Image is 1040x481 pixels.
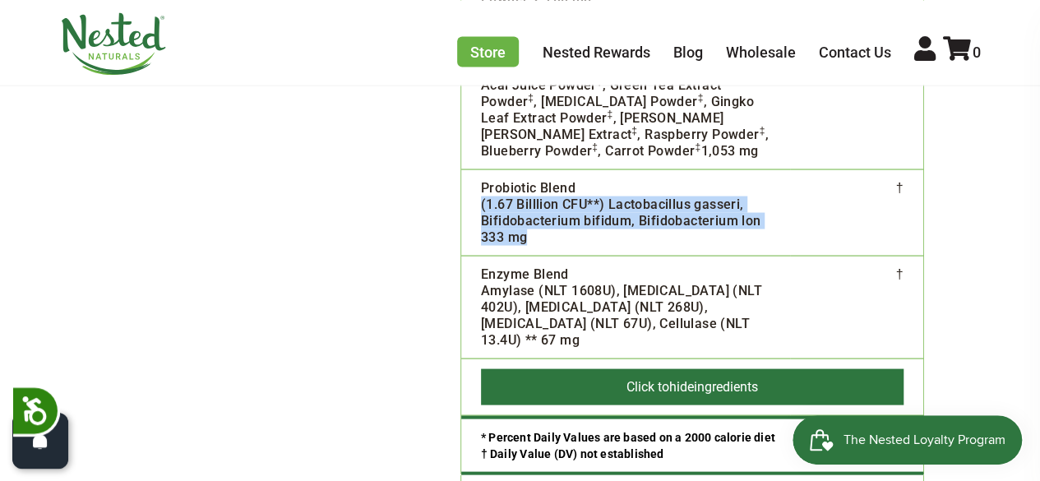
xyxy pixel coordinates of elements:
[726,43,796,60] a: Wholesale
[60,12,167,75] img: Nested Naturals
[669,378,694,394] span: hide
[461,255,790,358] td: Enzyme Blend Amylase (NLT 1608U), [MEDICAL_DATA] (NLT 402U), [MEDICAL_DATA] (NLT 268U), [MEDICAL_...
[461,169,790,255] td: Probiotic Blend (1.67 Billlion CFU**) Lactobacillus gasseri, Bifidobacterium bifidum, Bifidobacte...
[597,75,603,86] sup: ‡
[592,141,598,152] sup: ‡
[673,43,703,60] a: Blog
[461,16,790,169] td: Antioxidant Blend Beetroot Powder , Acerola Extract Powder , Eleuthero Root Powder , Echinacea Po...
[481,368,904,405] button: Click tohideingredients
[697,91,703,103] sup: ‡
[528,91,534,103] sup: ‡
[790,169,923,255] td: †
[12,413,68,469] button: Open
[973,43,981,60] span: 0
[943,43,981,60] a: 0
[461,415,923,474] div: * Percent Daily Values are based on a 2000 calorie diet † Daily Value (DV) not established
[819,43,891,60] a: Contact Us
[790,16,923,169] td: †
[631,124,637,136] sup: ‡
[790,255,923,358] td: †
[759,124,765,136] sup: ‡
[457,36,519,67] a: Store
[607,108,612,119] sup: ‡
[543,43,650,60] a: Nested Rewards
[793,415,1024,465] iframe: Button to open loyalty program pop-up
[695,141,700,152] sup: ‡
